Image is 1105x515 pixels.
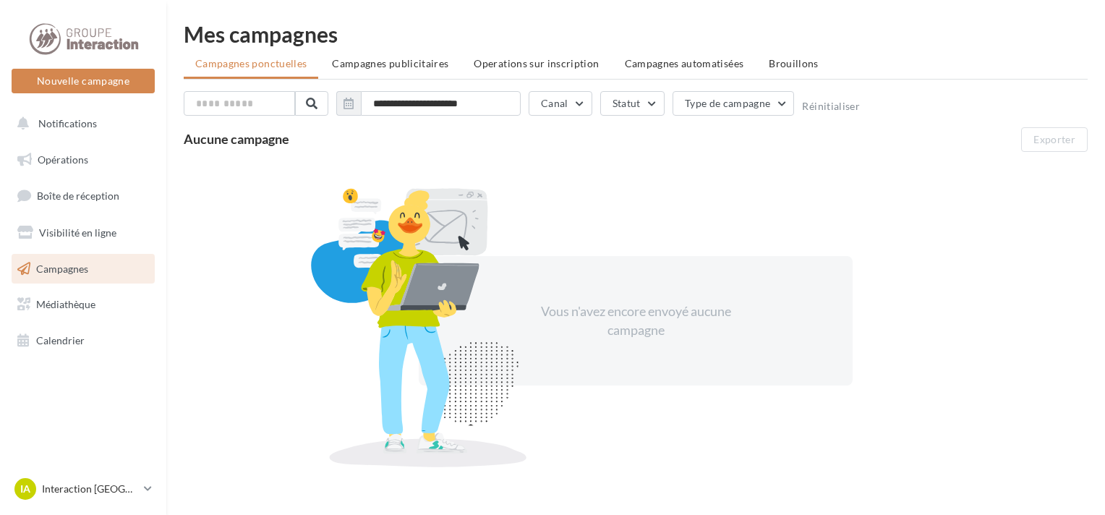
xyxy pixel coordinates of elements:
[12,475,155,503] a: IA Interaction [GEOGRAPHIC_DATA]
[9,325,158,356] a: Calendrier
[184,23,1088,45] div: Mes campagnes
[36,334,85,346] span: Calendrier
[9,289,158,320] a: Médiathèque
[36,298,95,310] span: Médiathèque
[529,91,592,116] button: Canal
[9,180,158,211] a: Boîte de réception
[511,302,760,339] div: Vous n'avez encore envoyé aucune campagne
[332,57,448,69] span: Campagnes publicitaires
[9,254,158,284] a: Campagnes
[38,153,88,166] span: Opérations
[12,69,155,93] button: Nouvelle campagne
[20,482,30,496] span: IA
[9,108,152,139] button: Notifications
[600,91,665,116] button: Statut
[38,117,97,129] span: Notifications
[9,218,158,248] a: Visibilité en ligne
[802,101,860,112] button: Réinitialiser
[625,57,744,69] span: Campagnes automatisées
[769,57,819,69] span: Brouillons
[42,482,138,496] p: Interaction [GEOGRAPHIC_DATA]
[184,131,289,147] span: Aucune campagne
[39,226,116,239] span: Visibilité en ligne
[1021,127,1088,152] button: Exporter
[474,57,599,69] span: Operations sur inscription
[9,145,158,175] a: Opérations
[37,190,119,202] span: Boîte de réception
[673,91,795,116] button: Type de campagne
[36,262,88,274] span: Campagnes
